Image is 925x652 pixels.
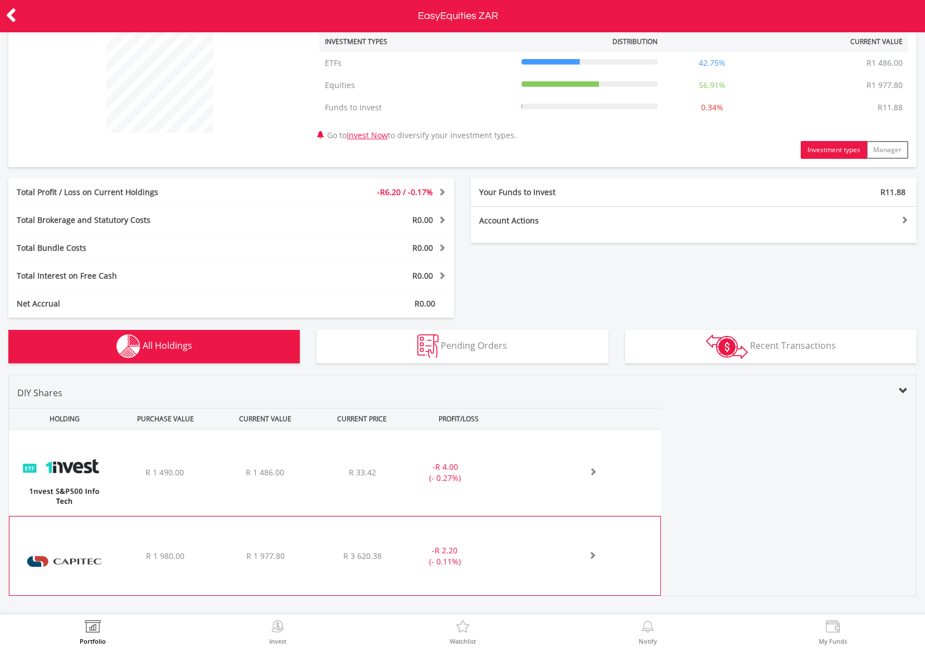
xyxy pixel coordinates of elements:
a: Portfolio [80,620,106,644]
label: Notify [639,638,657,644]
td: R1 977.80 [861,74,908,96]
img: Invest Now [269,620,286,636]
span: R 1 486.00 [246,467,284,478]
div: Net Accrual [8,298,269,309]
label: My Funds [819,638,847,644]
div: Your Funds to Invest [471,187,694,198]
img: EQU.ZA.ETF5IT.png [14,444,113,513]
div: Total Brokerage and Statutory Costs [8,215,269,226]
div: Total Interest on Free Cash [8,270,269,281]
button: Manager [866,141,908,159]
span: DIY Shares [17,387,62,399]
td: 56.91% [663,74,761,96]
span: R 1 490.00 [145,467,184,478]
div: HOLDING [10,408,114,429]
img: EQU.ZA.CPI.png [15,531,114,592]
span: R 4.00 [435,461,458,472]
img: Watchlist [454,620,471,636]
span: R0.00 [415,298,435,309]
div: CURRENT VALUE [216,408,314,429]
span: R0.00 [412,215,433,225]
label: Portfolio [80,638,106,644]
span: R0.00 [412,242,433,253]
a: Invest Now [347,130,388,140]
img: View Portfolio [84,620,101,636]
span: R 1 977.80 [246,551,285,561]
span: All Holdings [143,339,192,352]
span: R 3 620.38 [343,551,382,561]
div: Account Actions [471,215,694,226]
span: -R6.20 / -0.17% [377,187,433,197]
div: CURRENT PRICE [317,408,408,429]
button: Pending Orders [317,330,608,363]
td: R11.88 [872,96,908,119]
a: Notify [639,620,657,644]
a: Invest [269,620,286,644]
button: Recent Transactions [625,330,917,363]
span: R0.00 [412,270,433,281]
span: R 2.20 [435,545,457,556]
span: Pending Orders [441,339,507,352]
div: PURCHASE VALUE [116,408,215,429]
button: Investment types [801,141,867,159]
td: 42.75% [663,52,761,74]
img: holdings-wht.png [116,334,140,358]
div: Total Profit / Loss on Current Holdings [8,187,269,198]
div: Go to to diversify your investment types. [311,20,917,159]
td: Equities [319,74,515,96]
a: My Funds [819,620,847,644]
a: Watchlist [450,620,476,644]
label: Watchlist [450,638,476,644]
td: ETFs [319,52,515,74]
span: R 1 980.00 [146,551,184,561]
div: Distribution [612,37,658,46]
th: Current Value [761,31,908,52]
span: Recent Transactions [750,339,836,352]
img: pending_instructions-wht.png [417,334,439,358]
th: Investment Types [319,31,515,52]
td: R1 486.00 [861,52,908,74]
div: Total Bundle Costs [8,242,269,254]
img: transactions-zar-wht.png [706,334,748,359]
span: R11.88 [880,187,905,197]
td: 0.34% [663,96,761,119]
div: - (- 0.27%) [402,461,488,484]
button: All Holdings [8,330,300,363]
div: - (- 0.11%) [402,545,488,567]
img: View Funds [824,620,841,636]
div: PROFIT/LOSS [410,408,508,429]
img: View Notifications [639,620,656,636]
span: R 33.42 [349,467,376,478]
td: Funds to Invest [319,96,515,119]
label: Invest [269,638,286,644]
